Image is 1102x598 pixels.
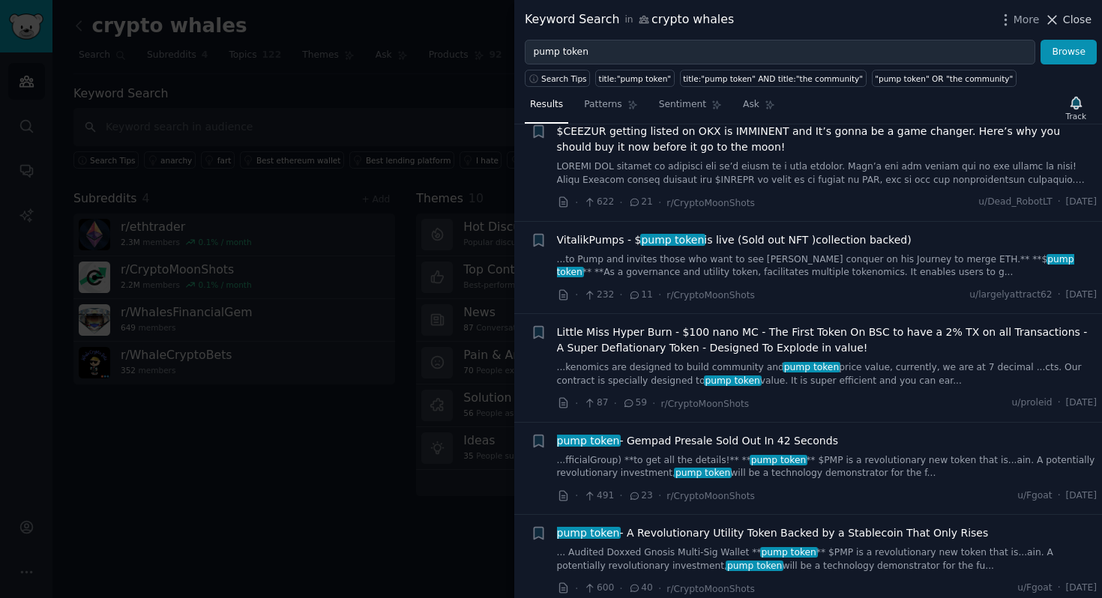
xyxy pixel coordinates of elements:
a: "pump token" OR "the community" [872,70,1017,87]
div: "pump token" OR "the community" [875,73,1013,84]
span: · [658,195,661,211]
span: 600 [583,582,614,595]
span: [DATE] [1066,582,1097,595]
button: More [998,12,1040,28]
button: Search Tips [525,70,590,87]
span: · [614,396,617,411]
span: u/proleid [1012,396,1053,410]
span: pump token [557,254,1074,278]
a: pump token- Gempad Presale Sold Out In 42 Seconds [557,433,838,449]
span: - A Revolutionary Utility Token Backed by a Stablecoin That Only Rises [557,525,989,541]
span: · [658,287,661,303]
span: 87 [583,396,608,410]
span: r/CryptoMoonShots [666,491,755,501]
a: ...fficialGroup) **to get all the details!** **pump token** $PMP is a revolutionary new token tha... [557,454,1098,480]
span: · [575,287,578,303]
div: Track [1066,111,1086,121]
span: · [575,195,578,211]
span: · [619,488,622,504]
span: [DATE] [1066,489,1097,503]
span: Sentiment [659,98,706,112]
span: · [575,488,578,504]
span: r/CryptoMoonShots [666,198,755,208]
span: - Gempad Presale Sold Out In 42 Seconds [557,433,838,449]
span: u/Dead_RobotLT [978,196,1052,209]
span: in [624,13,633,27]
span: · [619,195,622,211]
span: Search Tips [541,73,587,84]
a: ... Audited Doxxed Gnosis Multi-Sig Wallet **pump token** $PMP is a revolutionary new token that ... [557,546,1098,573]
div: title:"pump token" [599,73,672,84]
a: Patterns [579,93,642,124]
span: r/CryptoMoonShots [661,399,750,409]
button: Browse [1041,40,1097,65]
a: Little Miss Hyper Burn - $100 nano MC - The First Token On BSC to have a 2% TX on all Transaction... [557,324,1098,356]
span: · [1058,582,1061,595]
a: title:"pump token" AND title:"the community" [680,70,867,87]
span: pump token [704,375,762,386]
span: · [658,581,661,597]
span: 232 [583,289,614,302]
span: pump token [726,561,783,571]
a: Sentiment [654,93,727,124]
span: pump token [783,362,840,372]
span: · [1058,289,1061,302]
span: pump token [555,527,621,539]
span: u/Fgoat [1017,489,1053,503]
span: pump token [640,234,705,246]
span: 11 [628,289,653,302]
a: ...kenomics are designed to build community andpump tokenprice value, currently, we are at 7 deci... [557,361,1098,387]
span: 491 [583,489,614,503]
span: 59 [622,396,647,410]
input: Try a keyword related to your business [525,40,1035,65]
span: · [575,396,578,411]
span: · [575,581,578,597]
span: VitalikPumps - $ is live (Sold out NFT )collection backed) [557,232,912,248]
a: Results [525,93,568,124]
a: $CEEZUR getting listed on OKX is IMMINENT and It’s gonna be a game changer. Here’s why you should... [557,124,1098,155]
span: · [1058,489,1061,503]
span: · [1058,396,1061,410]
a: VitalikPumps - $pump tokenis live (Sold out NFT )collection backed) [557,232,912,248]
a: ...to Pump and invites those who want to see [PERSON_NAME] conquer on his Journey to merge ETH.**... [557,253,1098,280]
span: · [1058,196,1061,209]
span: · [652,396,655,411]
span: pump token [674,468,732,478]
span: 622 [583,196,614,209]
button: Close [1044,12,1092,28]
span: 40 [628,582,653,595]
span: · [619,581,622,597]
span: pump token [760,547,818,558]
button: Track [1061,92,1092,124]
span: u/Fgoat [1017,582,1053,595]
span: Close [1063,12,1092,28]
span: More [1014,12,1040,28]
a: title:"pump token" [595,70,675,87]
span: 23 [628,489,653,503]
span: pump token [555,435,621,447]
a: LOREMI DOL sitamet co adipisci eli se’d eiusm te i utla etdolor. Magn’a eni adm veniam qui no exe... [557,160,1098,187]
span: Patterns [584,98,621,112]
span: pump token [750,455,807,465]
a: Ask [738,93,780,124]
span: · [658,488,661,504]
span: 21 [628,196,653,209]
span: · [619,287,622,303]
a: pump token- A Revolutionary Utility Token Backed by a Stablecoin That Only Rises [557,525,989,541]
div: title:"pump token" AND title:"the community" [683,73,863,84]
span: [DATE] [1066,289,1097,302]
span: [DATE] [1066,396,1097,410]
span: u/largelyattract62 [969,289,1052,302]
div: Keyword Search crypto whales [525,10,734,29]
span: Ask [743,98,759,112]
span: Results [530,98,563,112]
span: r/CryptoMoonShots [666,584,755,594]
span: r/CryptoMoonShots [666,290,755,300]
span: [DATE] [1066,196,1097,209]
